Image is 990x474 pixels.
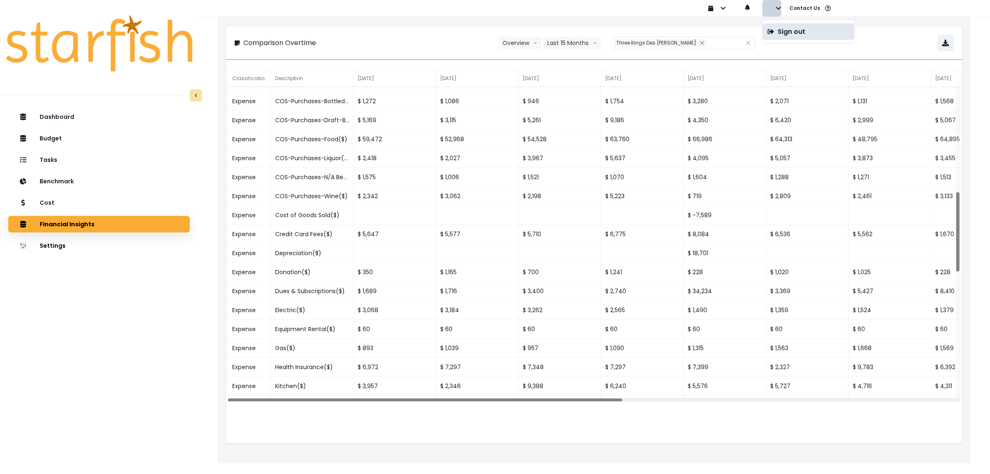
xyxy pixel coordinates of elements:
div: $ 2,999 [849,111,931,130]
div: COS-Purchases-Draft-Beer($) [271,111,354,130]
div: $ 48,795 [849,130,931,149]
div: $ 1,668 [849,339,931,358]
div: $ 64,313 [766,130,849,149]
div: $ 52,968 [436,130,519,149]
div: $ 5,577 [436,225,519,244]
div: $ 7,297 [601,358,684,377]
div: $ 2,565 [601,301,684,320]
div: $ 6,240 [601,377,684,396]
div: $ 1,272 [354,92,436,111]
div: $ 1,359 [766,301,849,320]
button: Budget [8,130,190,147]
div: $ 2,198 [519,187,601,206]
div: $ 1,271 [849,168,931,187]
div: $ 2,418 [354,149,436,168]
button: Tasks [8,152,190,168]
div: $ 1,689 [354,282,436,301]
p: Sign out [778,28,805,36]
div: $ 9,186 [601,111,684,130]
div: $ 3,957 [354,377,436,396]
div: $ 60 [849,320,931,339]
button: Clear [746,39,751,47]
div: COS-Purchases-Wine($) [271,187,354,206]
div: $ 3,062 [436,187,519,206]
div: $ 5,223 [601,187,684,206]
div: [DATE] [766,70,849,87]
div: $ 578 [519,396,601,415]
div: Dues & Subscriptions($) [271,282,354,301]
div: $ 9,783 [849,358,931,377]
div: $ 3,280 [684,92,766,111]
div: $ 893 [354,339,436,358]
div: $ 1,315 [684,339,766,358]
div: $ 2,461 [849,187,931,206]
div: Legal($) [271,396,354,415]
div: $ -180 [766,396,849,415]
div: $ 1,524 [849,301,931,320]
div: $ 1,575 [354,168,436,187]
div: $ 1,070 [601,168,684,187]
p: Comparison Overtime [243,38,316,48]
div: Expense [228,92,271,111]
div: $ 4,716 [849,377,931,396]
p: Dashboard [40,114,74,121]
div: Credit Card Fees($) [271,225,354,244]
div: $ 60 [436,320,519,339]
div: $ 3,873 [849,149,931,168]
div: $ 63,760 [601,130,684,149]
div: Equipment Rental($) [271,320,354,339]
div: $ 66,986 [684,130,766,149]
div: Kitchen($) [271,377,354,396]
div: $ 3,369 [766,282,849,301]
div: $ 1,521 [519,168,601,187]
div: $ 1,490 [684,301,766,320]
button: Remove [698,39,707,47]
div: Health Insurance($) [271,358,354,377]
div: [DATE] [601,70,684,87]
div: Expense [228,244,271,263]
div: $ 3,262 [519,301,601,320]
div: Expense [228,320,271,339]
div: $ 3,184 [436,301,519,320]
div: $ 289 [849,396,931,415]
div: COS-Purchases-Food($) [271,130,354,149]
div: $ 1,086 [436,92,519,111]
svg: close [700,40,705,45]
div: $ 5,727 [766,377,849,396]
div: $ 6,775 [601,225,684,244]
div: $ 1,754 [601,92,684,111]
div: Expense [228,130,271,149]
div: COS-Purchases-Bottled Beer($) [271,92,354,111]
div: $ 1,288 [766,168,849,187]
div: $ 60 [354,320,436,339]
svg: arrow down line [593,39,597,47]
div: $ 719 [684,187,766,206]
div: Three Kings Des Peres [613,39,707,47]
div: Expense [228,339,271,358]
p: Budget [40,135,62,142]
div: Gas($) [271,339,354,358]
div: $ 1,025 [849,263,931,282]
div: Expense [228,111,271,130]
div: Expense [228,263,271,282]
div: $ 2,346 [436,377,519,396]
div: $ 4,095 [684,149,766,168]
button: Overviewarrow down line [498,37,542,49]
div: $ 268 [354,396,436,415]
div: [DATE] [849,70,931,87]
div: $ 1,716 [436,282,519,301]
div: $ 3,115 [436,111,519,130]
div: $ 34,234 [684,282,766,301]
div: Expense [228,396,271,415]
div: $ 1,039 [436,339,519,358]
p: Tasks [40,156,57,164]
div: $ 6,420 [766,111,849,130]
div: Expense [228,168,271,187]
div: $ 957 [519,339,601,358]
div: $ 18,701 [684,244,766,263]
div: $ 1,241 [601,263,684,282]
div: Donation($) [271,263,354,282]
div: Cost of Goods Sold($) [271,206,354,225]
div: Expense [228,187,271,206]
div: $ 5,261 [519,111,601,130]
